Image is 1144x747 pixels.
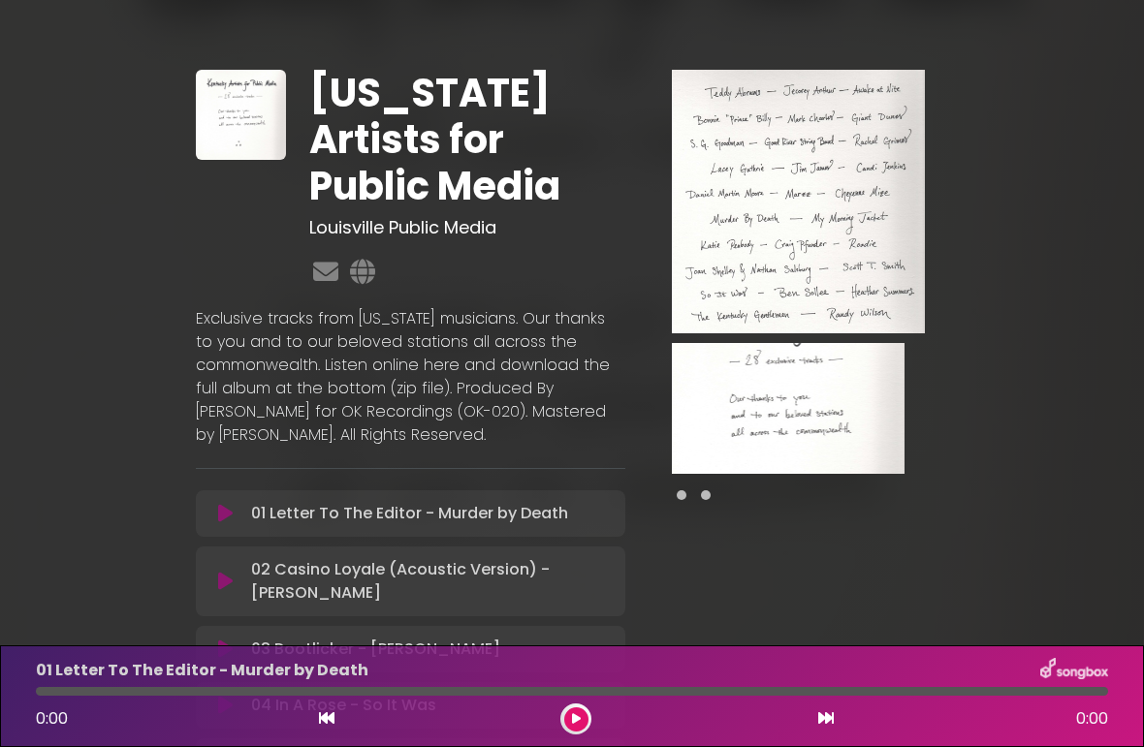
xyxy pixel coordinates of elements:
p: 03 Bootlicker - [PERSON_NAME] [251,638,500,661]
h1: [US_STATE] Artists for Public Media [309,70,625,209]
img: songbox-logo-white.png [1040,658,1108,683]
p: 01 Letter To The Editor - Murder by Death [36,659,368,682]
img: Main Media [672,70,925,333]
span: 0:00 [36,707,68,730]
p: Exclusive tracks from [US_STATE] musicians. Our thanks to you and to our beloved stations all acr... [196,307,625,447]
p: 01 Letter To The Editor - Murder by Death [251,502,568,525]
p: 02 Casino Loyale (Acoustic Version) - [PERSON_NAME] [251,558,614,605]
h3: Louisville Public Media [309,217,625,238]
img: c1WsRbwhTdCAEPY19PzT [196,70,286,160]
span: 0:00 [1076,707,1108,731]
img: VTNrOFRoSLGAMNB5FI85 [672,343,905,474]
